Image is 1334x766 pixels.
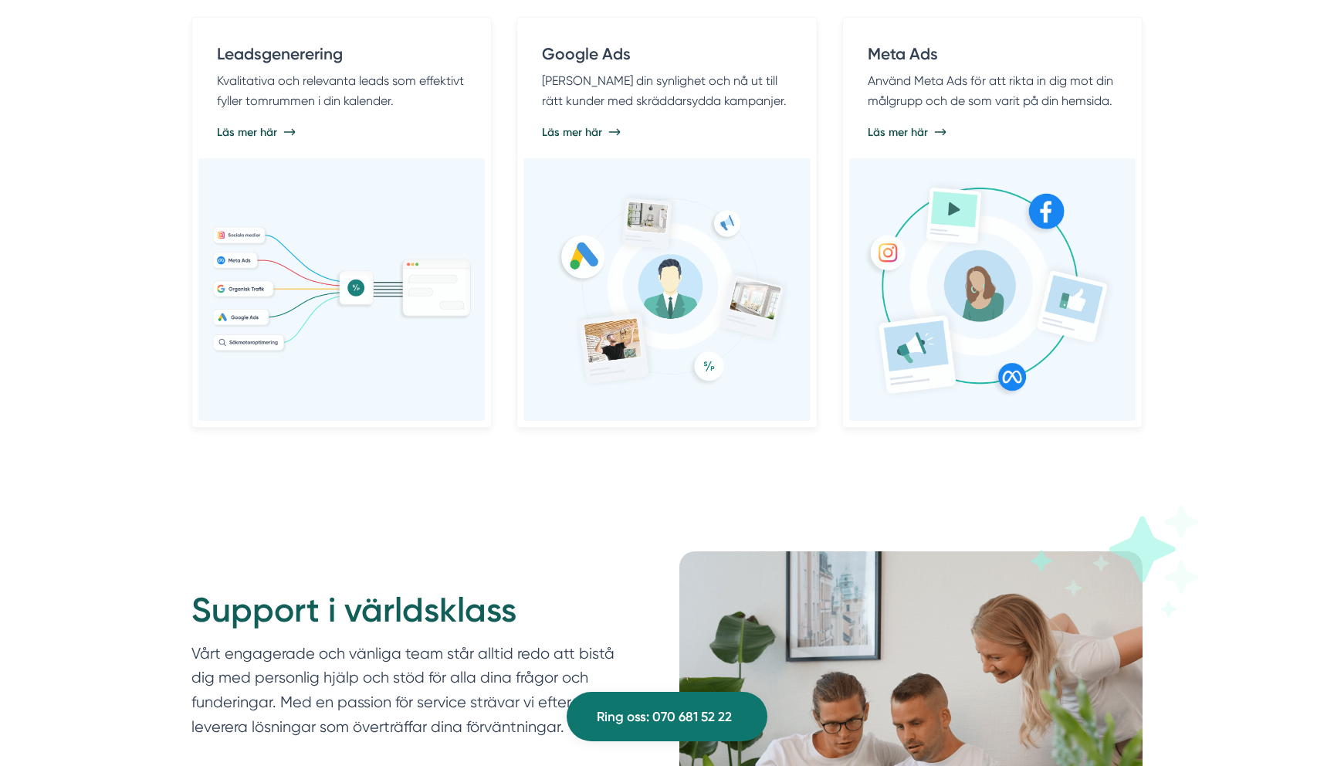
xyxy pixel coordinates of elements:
span: Läs mer här [542,124,602,140]
a: Leadsgenerering Kvalitativa och relevanta leads som effektivt fyller tomrummen i din kalender. Lä... [191,17,492,428]
p: Kvalitativa och relevanta leads som effektivt fyller tomrummen i din kalender. [217,71,466,110]
span: Ring oss: 070 681 52 22 [597,707,732,727]
span: Läs mer här [868,124,928,140]
p: Vårt engagerade och vänliga team står alltid redo att bistå dig med personlig hjälp och stöd för ... [191,642,618,747]
h4: Google Ads [542,42,791,71]
p: [PERSON_NAME] din synlighet och nå ut till rätt kunder med skräddarsydda kampanjer. [542,71,791,110]
a: Meta Ads Använd Meta Ads för att rikta in dig mot din målgrupp och de som varit på din hemsida. L... [842,17,1143,428]
h2: Support i världsklass [191,588,618,641]
img: Leadsgenerering för bygg- och tjänsteföretag. [211,225,472,354]
a: Google Ads [PERSON_NAME] din synlighet och nå ut till rätt kunder med skräddarsydda kampanjer. Lä... [516,17,817,428]
img: Google Ads för bygg- och tjänsteföretag. [536,184,797,396]
img: Meta Ads för bygg- och tjänsteföretag. [862,171,1123,408]
span: Läs mer här [217,124,277,140]
h4: Meta Ads [868,42,1117,71]
a: Ring oss: 070 681 52 22 [567,692,767,741]
h4: Leadsgenerering [217,42,466,71]
p: Använd Meta Ads för att rikta in dig mot din målgrupp och de som varit på din hemsida. [868,71,1117,110]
